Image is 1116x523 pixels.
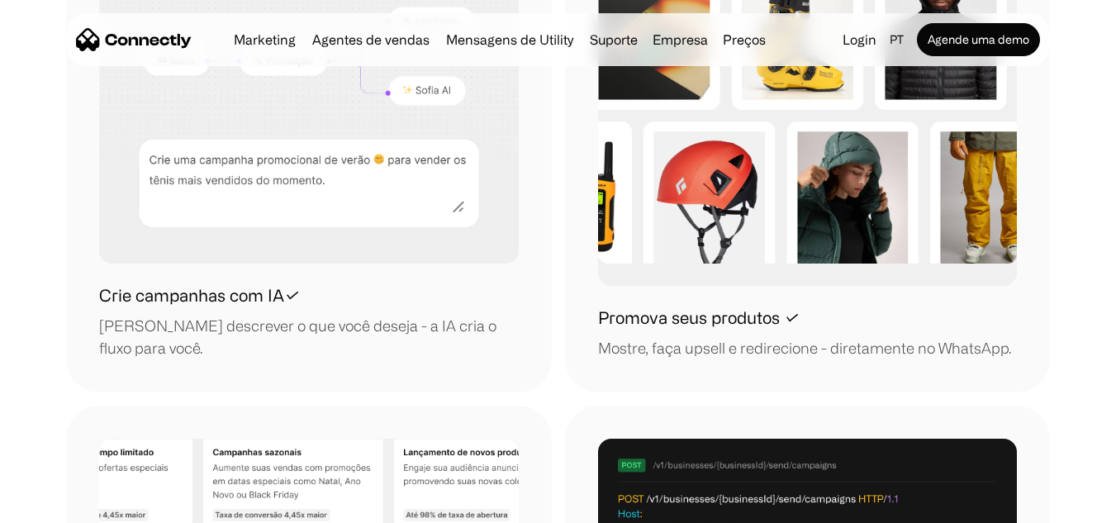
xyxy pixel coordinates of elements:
a: Agende uma demo [917,23,1040,56]
a: Suporte [583,33,644,46]
a: Marketing [227,33,302,46]
div: Empresa [653,28,708,51]
aside: Language selected: Português (Brasil) [17,492,99,517]
div: [PERSON_NAME] descrever o que você deseja - a IA cria o fluxo para você. [99,315,519,359]
div: Mostre, faça upsell e redirecione - diretamente no WhatsApp. [598,337,1011,359]
div: pt [890,28,904,51]
div: pt [883,28,914,51]
a: Mensagens de Utility [439,33,580,46]
div: Empresa [648,28,713,51]
h1: Promova seus produtos ✓ [598,306,800,330]
h1: Crie campanhas com IA✓ [99,283,300,308]
ul: Language list [33,494,99,517]
a: Preços [716,33,772,46]
a: Login [836,28,883,51]
a: Agentes de vendas [306,33,436,46]
a: home [76,27,192,52]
